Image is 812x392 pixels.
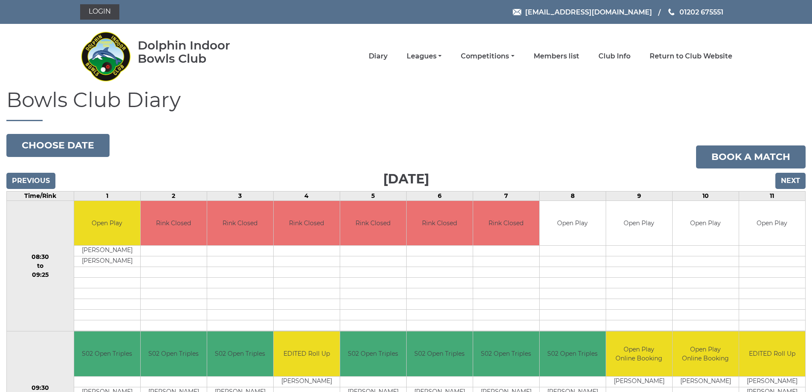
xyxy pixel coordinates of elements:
[7,191,74,200] td: Time/Rink
[207,201,273,246] td: Rink Closed
[207,331,273,376] td: S02 Open Triples
[138,39,257,65] div: Dolphin Indoor Bowls Club
[598,52,630,61] a: Club Info
[6,134,110,157] button: Choose date
[606,191,672,200] td: 9
[369,52,387,61] a: Diary
[274,201,340,246] td: Rink Closed
[650,52,732,61] a: Return to Club Website
[739,331,805,376] td: EDITED Roll Up
[7,200,74,331] td: 08:30 to 09:25
[407,331,473,376] td: S02 Open Triples
[6,173,55,189] input: Previous
[672,191,739,200] td: 10
[606,201,672,246] td: Open Play
[540,201,606,246] td: Open Play
[739,376,805,387] td: [PERSON_NAME]
[140,191,207,200] td: 2
[473,191,539,200] td: 7
[407,52,442,61] a: Leagues
[406,191,473,200] td: 6
[274,376,340,387] td: [PERSON_NAME]
[739,201,805,246] td: Open Play
[739,191,805,200] td: 11
[207,191,273,200] td: 3
[540,331,606,376] td: S02 Open Triples
[667,7,723,17] a: Phone us 01202 675551
[525,8,652,16] span: [EMAIL_ADDRESS][DOMAIN_NAME]
[539,191,606,200] td: 8
[606,376,672,387] td: [PERSON_NAME]
[534,52,579,61] a: Members list
[461,52,514,61] a: Competitions
[673,331,739,376] td: Open Play Online Booking
[141,331,207,376] td: S02 Open Triples
[273,191,340,200] td: 4
[141,201,207,246] td: Rink Closed
[340,191,406,200] td: 5
[775,173,806,189] input: Next
[513,7,652,17] a: Email [EMAIL_ADDRESS][DOMAIN_NAME]
[340,201,406,246] td: Rink Closed
[6,89,806,121] h1: Bowls Club Diary
[74,201,140,246] td: Open Play
[673,201,739,246] td: Open Play
[74,331,140,376] td: S02 Open Triples
[679,8,723,16] span: 01202 675551
[673,376,739,387] td: [PERSON_NAME]
[407,201,473,246] td: Rink Closed
[80,26,131,86] img: Dolphin Indoor Bowls Club
[513,9,521,15] img: Email
[74,256,140,267] td: [PERSON_NAME]
[274,331,340,376] td: EDITED Roll Up
[80,4,119,20] a: Login
[668,9,674,15] img: Phone us
[74,191,140,200] td: 1
[606,331,672,376] td: Open Play Online Booking
[340,331,406,376] td: S02 Open Triples
[74,246,140,256] td: [PERSON_NAME]
[696,145,806,168] a: Book a match
[473,201,539,246] td: Rink Closed
[473,331,539,376] td: S02 Open Triples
